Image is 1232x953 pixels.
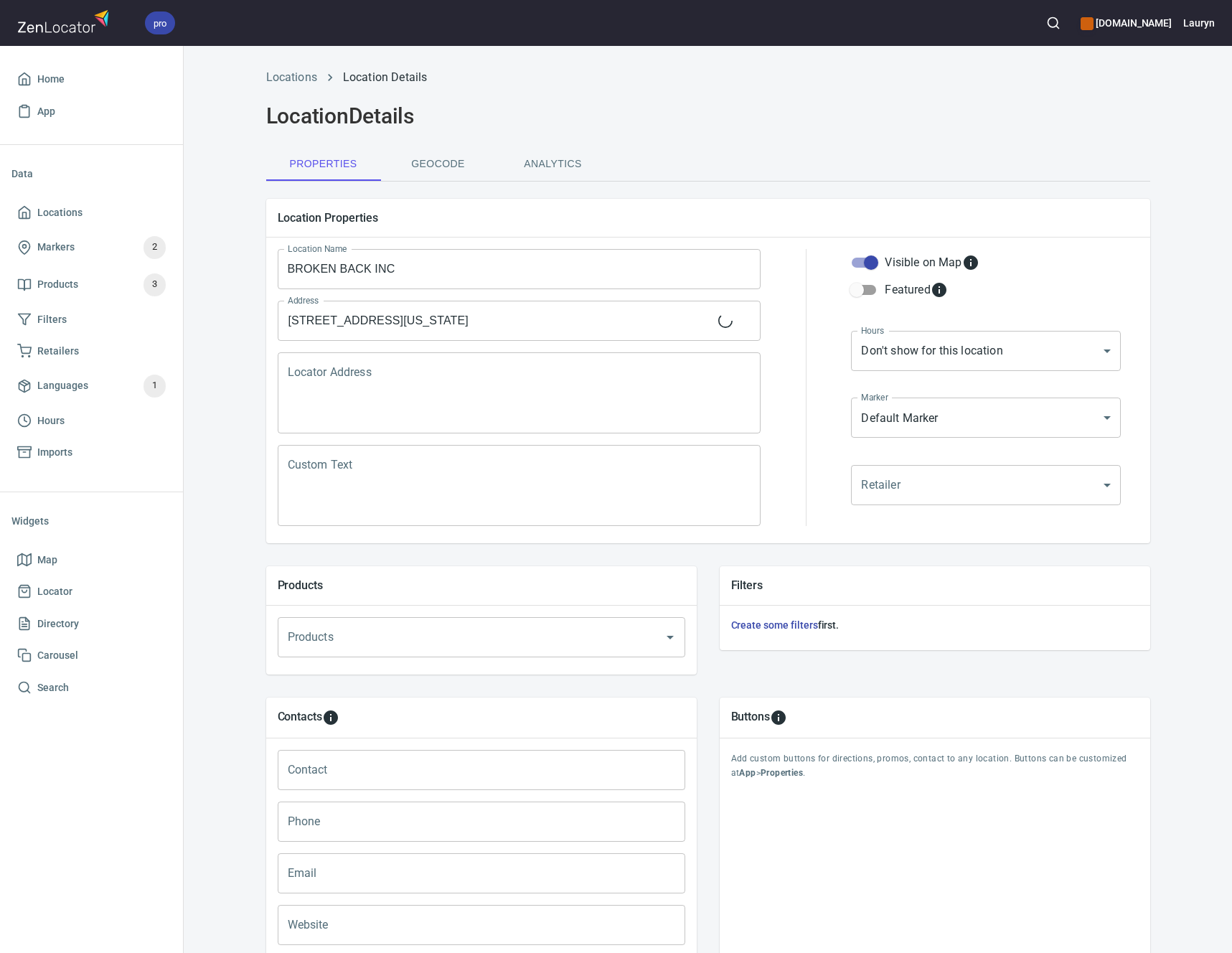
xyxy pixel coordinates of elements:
span: Locations [37,204,83,222]
span: Analytics [504,155,602,173]
div: Manage your apps [1081,7,1172,39]
a: Locations [266,70,317,84]
svg: Whether the location is visible on the map. [962,254,979,271]
div: Don't show for this location [851,331,1121,371]
a: Locations [11,197,171,229]
span: Hours [37,412,65,430]
span: Locator [37,583,72,601]
a: Carousel [11,639,171,672]
span: App [37,103,55,121]
a: Locator [11,576,171,608]
div: Default Marker [851,398,1121,438]
span: Imports [37,443,72,461]
span: Products [37,276,78,294]
span: Map [37,551,57,569]
a: Map [11,544,171,576]
span: Home [37,70,65,88]
img: zenlocator [17,6,113,37]
li: Data [11,156,171,191]
span: 3 [144,276,166,293]
a: Directory [11,608,171,640]
a: Retailers [11,335,171,367]
a: Languages1 [11,367,171,405]
span: Retailers [37,342,79,360]
span: Filters [37,311,67,329]
p: Add custom buttons for directions, promos, contact to any location. Buttons can be customized at > . [731,752,1139,781]
div: ​ [851,465,1121,505]
svg: To add custom contact information for locations, please go to Apps > Properties > Contacts. [322,709,339,726]
a: Markers2 [11,229,171,266]
a: Hours [11,405,171,437]
h5: Contacts [278,709,323,726]
a: Create some filters [731,619,818,631]
b: Properties [761,768,803,778]
span: Properties [275,155,372,173]
a: App [11,95,171,128]
h5: Filters [731,578,1139,593]
a: Imports [11,436,171,469]
h6: Lauryn [1183,15,1215,31]
button: Search [1038,7,1069,39]
span: Carousel [37,647,78,665]
span: Search [37,679,69,697]
span: Markers [37,238,75,256]
h5: Products [278,578,685,593]
svg: Featured locations are moved to the top of the search results list. [931,281,948,299]
svg: To add custom buttons for locations, please go to Apps > Properties > Buttons. [770,709,787,726]
div: Visible on Map [885,254,979,271]
button: Open [660,627,680,647]
nav: breadcrumb [266,69,1150,86]
span: Directory [37,615,79,633]
h6: first. [731,617,1139,633]
button: color-CE600E [1081,17,1094,30]
a: Home [11,63,171,95]
h5: Location Properties [278,210,1139,225]
a: Search [11,672,171,704]
h6: [DOMAIN_NAME] [1081,15,1172,31]
b: App [739,768,756,778]
h2: Location Details [266,103,1150,129]
span: pro [145,16,175,31]
span: 1 [144,377,166,394]
div: Featured [885,281,947,299]
button: Lauryn [1183,7,1215,39]
span: Languages [37,377,88,395]
a: Location Details [343,70,427,84]
li: Widgets [11,504,171,538]
span: 2 [144,239,166,255]
div: pro [145,11,175,34]
h5: Buttons [731,709,771,726]
a: Products3 [11,266,171,304]
span: Geocode [390,155,487,173]
input: Products [284,624,639,651]
a: Filters [11,304,171,336]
